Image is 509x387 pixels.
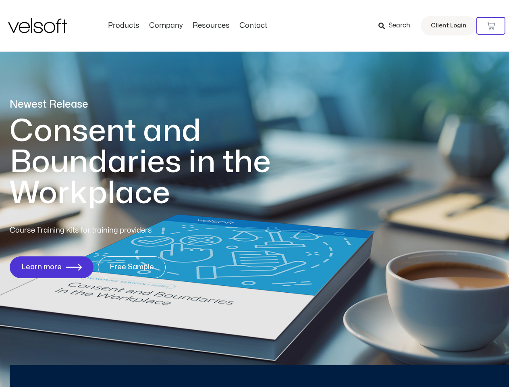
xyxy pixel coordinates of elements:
[8,18,67,33] img: Velsoft Training Materials
[144,21,188,30] a: CompanyMenu Toggle
[10,98,304,112] p: Newest Release
[98,256,166,278] a: Free Sample
[10,225,210,236] p: Course Training Kits for training providers
[10,116,304,209] h1: Consent and Boundaries in the Workplace
[103,21,144,30] a: ProductsMenu Toggle
[103,21,272,30] nav: Menu
[235,21,272,30] a: ContactMenu Toggle
[10,256,93,278] a: Learn more
[431,21,466,31] span: Client Login
[110,263,154,271] span: Free Sample
[389,21,410,31] span: Search
[21,263,62,271] span: Learn more
[378,19,416,33] a: Search
[421,16,476,35] a: Client Login
[188,21,235,30] a: ResourcesMenu Toggle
